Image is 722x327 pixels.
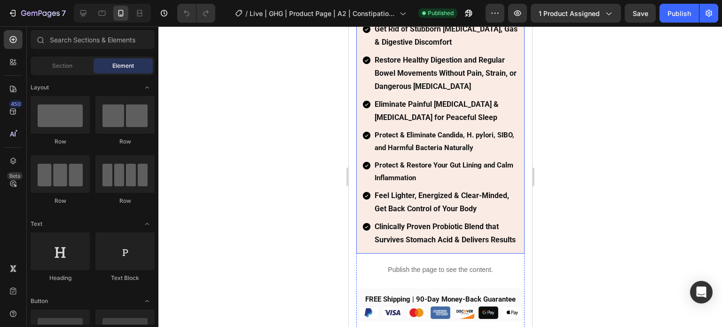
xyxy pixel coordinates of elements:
[31,220,42,228] span: Text
[9,100,23,108] div: 450
[7,172,23,180] div: Beta
[690,281,713,303] div: Open Intercom Messenger
[245,8,248,18] span: /
[140,294,155,309] span: Toggle open
[62,8,66,19] p: 7
[633,9,648,17] span: Save
[659,4,699,23] button: Publish
[31,297,48,305] span: Button
[531,4,621,23] button: 1 product assigned
[250,8,396,18] span: Live | GHG | Product Page | A2 | Constipation | 3 6 12 Packs | [DATE]
[31,30,155,49] input: Search Sections & Elements
[140,80,155,95] span: Toggle open
[625,4,656,23] button: Save
[31,274,90,282] div: Heading
[428,9,454,17] span: Published
[95,137,155,146] div: Row
[140,216,155,231] span: Toggle open
[177,4,215,23] div: Undo/Redo
[4,4,70,23] button: 7
[667,8,691,18] div: Publish
[31,137,90,146] div: Row
[52,62,72,70] span: Section
[539,8,600,18] span: 1 product assigned
[95,197,155,205] div: Row
[95,274,155,282] div: Text Block
[349,26,532,327] iframe: Design area
[31,197,90,205] div: Row
[112,62,134,70] span: Element
[31,83,49,92] span: Layout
